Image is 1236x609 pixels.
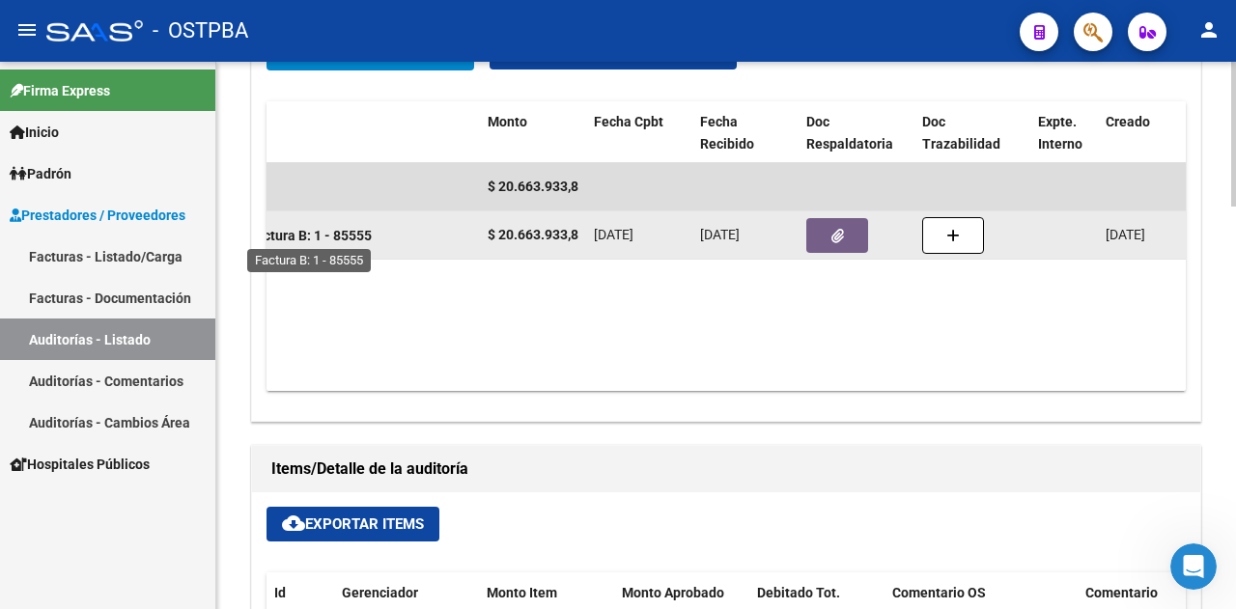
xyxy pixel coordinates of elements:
datatable-header-cell: Doc Respaldatoria [799,101,914,165]
span: [DATE] [594,227,633,242]
span: Prestadores / Proveedores [10,205,185,226]
datatable-header-cell: Doc Trazabilidad [914,101,1030,165]
iframe: Intercom live chat [1170,543,1217,590]
strong: $ 20.663.933,89 [488,227,586,242]
span: Fecha Recibido [700,114,754,152]
span: [DATE] [1106,227,1145,242]
h1: Items/Detalle de la auditoría [271,454,1181,484]
span: Comentario OS [892,585,986,600]
span: Hospitales Públicos [10,454,150,475]
datatable-header-cell: Fecha Recibido [692,101,799,165]
mat-icon: menu [15,18,39,42]
span: Padrón [10,163,71,184]
datatable-header-cell: CPBT [190,101,480,165]
datatable-header-cell: Monto [480,101,586,165]
span: Expte. Interno [1038,114,1082,152]
span: Monto [488,114,527,129]
span: Debitado Tot. [757,585,840,600]
span: Doc Trazabilidad [922,114,1000,152]
span: Gerenciador [342,585,418,600]
mat-icon: cloud_download [282,512,305,535]
span: Monto Aprobado [622,585,724,600]
span: Comentario [1085,585,1158,600]
span: Id [274,585,286,600]
span: - OSTPBA [153,10,248,52]
span: Fecha Cpbt [594,114,663,129]
span: Creado [1106,114,1150,129]
datatable-header-cell: Creado [1098,101,1233,165]
span: Monto Item [487,585,557,600]
datatable-header-cell: Expte. Interno [1030,101,1098,165]
span: Firma Express [10,80,110,101]
button: Exportar Items [267,507,439,541]
span: $ 20.663.933,89 [488,179,586,194]
span: [DATE] [700,227,740,242]
span: Inicio [10,122,59,143]
strong: Factura B: 1 - 85555 [248,228,372,243]
span: Doc Respaldatoria [806,114,893,152]
mat-icon: person [1197,18,1221,42]
span: Exportar Items [282,515,424,533]
datatable-header-cell: Fecha Cpbt [586,101,692,165]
